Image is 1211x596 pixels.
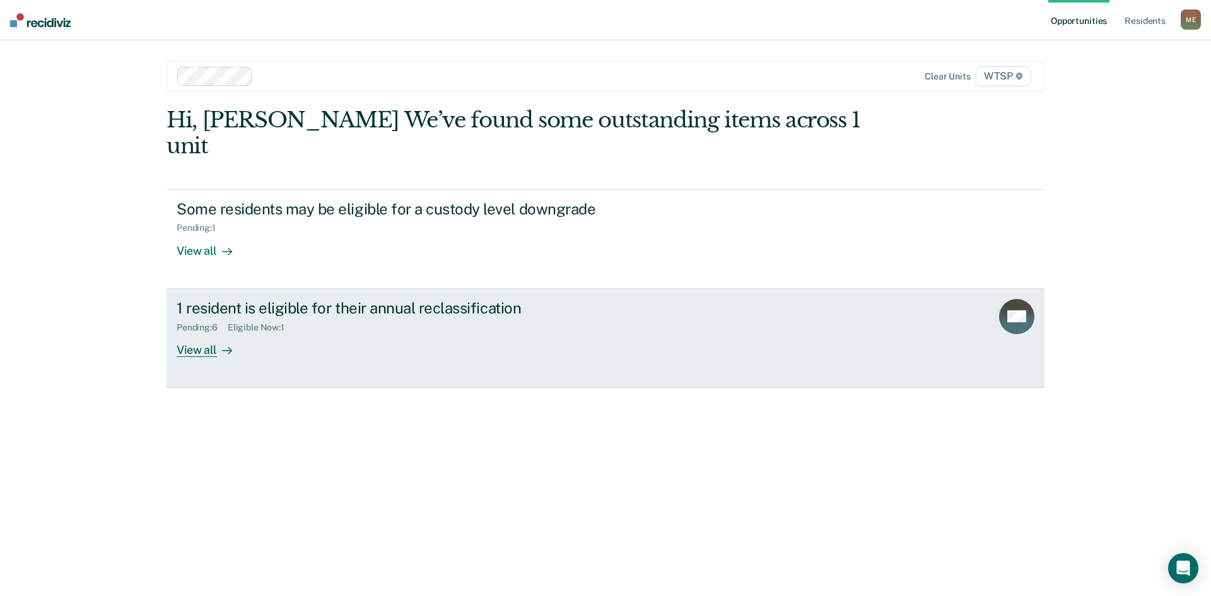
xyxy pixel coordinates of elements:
button: ME [1181,9,1201,30]
div: Pending : 6 [177,322,228,333]
div: Some residents may be eligible for a custody level downgrade [177,200,619,218]
div: Clear units [925,71,971,82]
div: View all [177,233,247,258]
img: Recidiviz [10,13,71,27]
div: M E [1181,9,1201,30]
a: 1 resident is eligible for their annual reclassificationPending:6Eligible Now:1View all [167,289,1044,388]
div: Open Intercom Messenger [1168,553,1198,583]
div: 1 resident is eligible for their annual reclassification [177,299,619,317]
div: View all [177,332,247,357]
div: Eligible Now : 1 [228,322,295,333]
a: Some residents may be eligible for a custody level downgradePending:1View all [167,189,1044,289]
div: Pending : 1 [177,223,226,233]
div: Hi, [PERSON_NAME] We’ve found some outstanding items across 1 unit [167,107,869,159]
span: WTSP [976,66,1031,86]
